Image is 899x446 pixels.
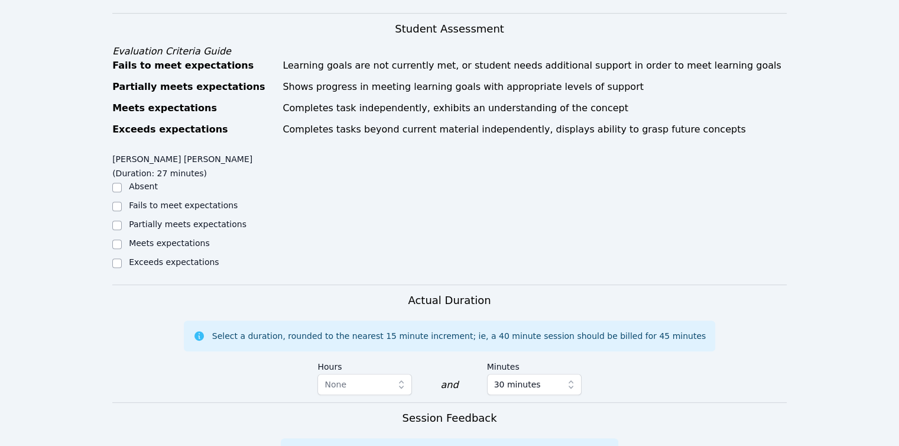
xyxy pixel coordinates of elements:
[487,374,582,395] button: 30 minutes
[112,44,787,59] div: Evaluation Criteria Guide
[112,59,275,73] div: Fails to meet expectations
[283,80,787,94] div: Shows progress in meeting learning goals with appropriate levels of support
[402,410,496,426] h3: Session Feedback
[494,377,541,392] span: 30 minutes
[283,101,787,115] div: Completes task independently, exhibits an understanding of the concept
[317,374,412,395] button: None
[487,356,582,374] label: Minutes
[112,122,275,137] div: Exceeds expectations
[129,182,158,191] label: Absent
[129,219,246,229] label: Partially meets expectations
[129,201,238,210] label: Fails to meet expectations
[112,148,281,180] legend: [PERSON_NAME] [PERSON_NAME] (Duration: 27 minutes)
[324,380,346,389] span: None
[283,59,787,73] div: Learning goals are not currently met, or student needs additional support in order to meet learni...
[212,330,706,342] div: Select a duration, rounded to the nearest 15 minute increment; ie, a 40 minute session should be ...
[129,257,219,267] label: Exceeds expectations
[129,238,210,248] label: Meets expectations
[408,292,491,309] h3: Actual Duration
[283,122,787,137] div: Completes tasks beyond current material independently, displays ability to grasp future concepts
[112,21,787,37] h3: Student Assessment
[440,378,458,392] div: and
[112,80,275,94] div: Partially meets expectations
[112,101,275,115] div: Meets expectations
[317,356,412,374] label: Hours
